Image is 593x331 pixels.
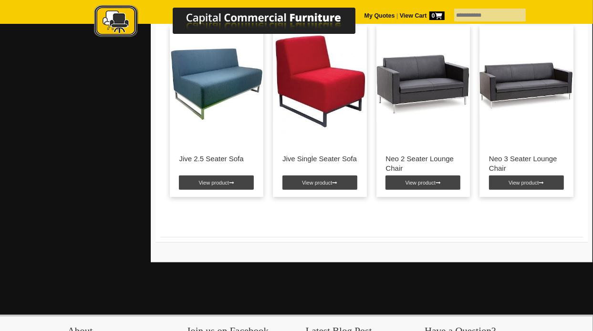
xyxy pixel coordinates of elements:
[489,176,564,190] a: View product
[273,25,367,145] img: Jive Single Seater Sofa
[398,12,444,19] a: View Cart0
[385,176,460,190] a: View product
[386,154,461,173] p: Neo 2 Seater Lounge Chair
[68,5,402,42] a: Capital Commercial Furniture Logo
[68,5,402,40] img: Capital Commercial Furniture Logo
[179,176,254,190] a: View product
[489,154,564,173] p: Neo 3 Seater Lounge Chair
[376,25,470,145] img: Neo 2 Seater Lounge Chair
[179,154,254,164] p: Jive 2.5 Seater Sofa
[400,12,445,19] strong: View Cart
[282,176,357,190] a: View product
[479,25,573,145] img: Neo 3 Seater Lounge Chair
[282,154,357,164] p: Jive Single Seater Sofa
[170,25,264,145] img: Jive 2.5 Seater Sofa
[429,11,445,20] span: 0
